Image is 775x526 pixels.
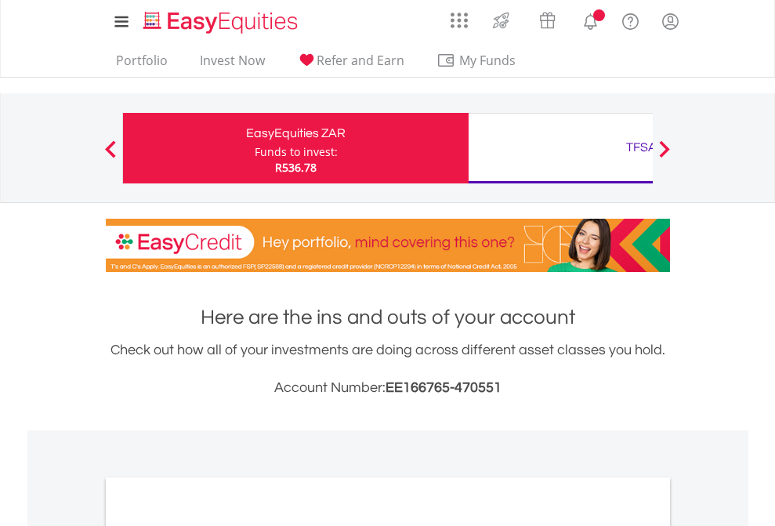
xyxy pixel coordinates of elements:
a: My Profile [650,4,690,38]
a: Notifications [570,4,610,35]
button: Previous [95,148,126,164]
a: FAQ's and Support [610,4,650,35]
div: Funds to invest: [255,144,338,160]
span: R536.78 [275,160,317,175]
div: Check out how all of your investments are doing across different asset classes you hold. [106,339,670,399]
a: Refer and Earn [291,53,411,77]
a: AppsGrid [440,4,478,29]
h3: Account Number: [106,377,670,399]
a: Portfolio [110,53,174,77]
a: Vouchers [524,4,570,33]
img: grid-menu-icon.svg [451,12,468,29]
button: Next [649,148,680,164]
span: My Funds [436,50,539,71]
h1: Here are the ins and outs of your account [106,303,670,332]
img: vouchers-v2.svg [534,8,560,33]
a: Invest Now [194,53,271,77]
span: EE166765-470551 [386,380,502,395]
div: EasyEquities ZAR [132,122,459,144]
span: Refer and Earn [317,52,404,69]
img: EasyEquities_Logo.png [140,9,304,35]
img: EasyCredit Promotion Banner [106,219,670,272]
img: thrive-v2.svg [488,8,514,33]
a: Home page [137,4,304,35]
